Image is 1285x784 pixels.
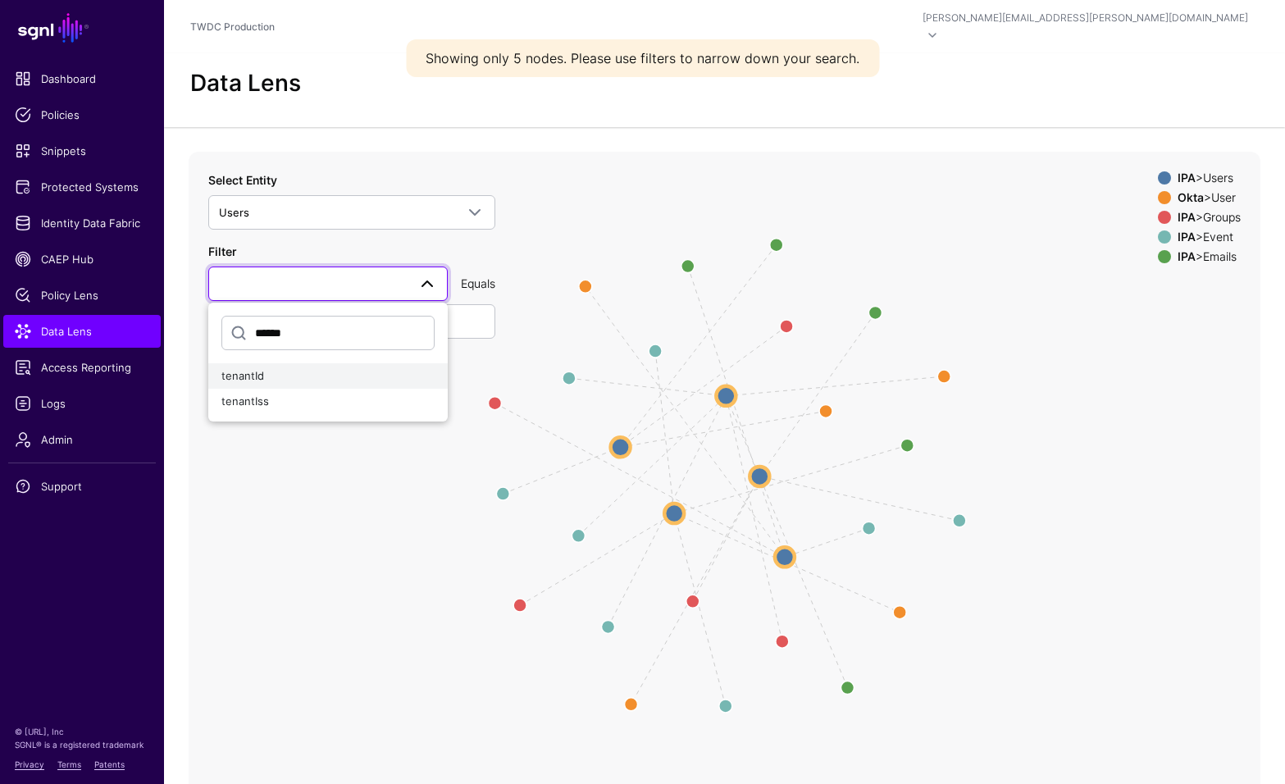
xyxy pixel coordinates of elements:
strong: Okta [1178,190,1204,204]
a: Protected Systems [3,171,161,203]
a: Logs [3,387,161,420]
a: Access Reporting [3,351,161,384]
h2: Data Lens [190,70,301,98]
span: Snippets [15,143,149,159]
div: [PERSON_NAME][EMAIL_ADDRESS][PERSON_NAME][DOMAIN_NAME] [923,11,1248,25]
div: > User [1174,191,1244,204]
div: > Users [1174,171,1244,185]
span: Users [219,206,249,219]
p: SGNL® is a registered trademark [15,738,149,751]
div: > Event [1174,230,1244,244]
a: Terms [57,759,81,769]
label: Select Entity [208,171,277,189]
div: > Emails [1174,250,1244,263]
span: Policies [15,107,149,123]
a: Patents [94,759,125,769]
span: Support [15,478,149,495]
strong: IPA [1178,171,1196,185]
span: Admin [15,431,149,448]
a: SGNL [10,10,154,46]
a: TWDC Production [190,21,275,33]
span: Access Reporting [15,359,149,376]
span: tenantId [221,369,264,382]
button: tenantId [208,363,448,390]
span: Protected Systems [15,179,149,195]
a: Identity Data Fabric [3,207,161,239]
p: © [URL], Inc [15,725,149,738]
strong: IPA [1178,210,1196,224]
span: Policy Lens [15,287,149,303]
span: tenantIss [221,394,269,408]
span: CAEP Hub [15,251,149,267]
a: CAEP Hub [3,243,161,276]
span: Logs [15,395,149,412]
label: Filter [208,243,236,260]
div: Equals [454,275,502,292]
span: Dashboard [15,71,149,87]
div: Showing only 5 nodes. Please use filters to narrow down your search. [406,39,879,77]
strong: IPA [1178,249,1196,263]
a: Dashboard [3,62,161,95]
strong: IPA [1178,230,1196,244]
span: Identity Data Fabric [15,215,149,231]
a: Admin [3,423,161,456]
span: Data Lens [15,323,149,340]
button: tenantIss [208,389,448,415]
a: Data Lens [3,315,161,348]
div: > Groups [1174,211,1244,224]
a: Snippets [3,134,161,167]
a: Policies [3,98,161,131]
a: Privacy [15,759,44,769]
a: Policy Lens [3,279,161,312]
